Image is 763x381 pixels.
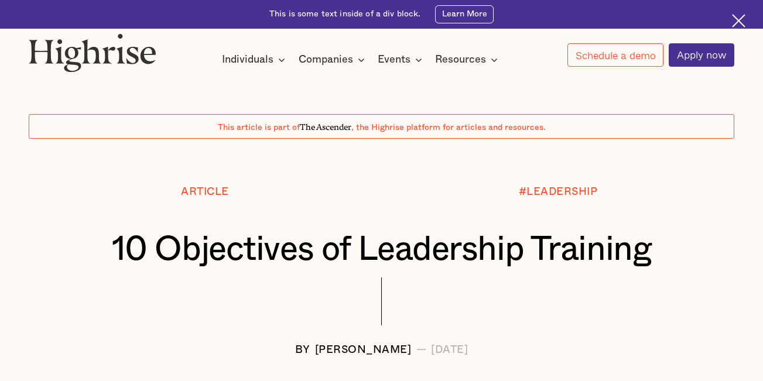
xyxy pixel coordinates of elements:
[435,53,486,67] div: Resources
[435,5,494,24] a: Learn More
[181,186,229,198] div: Article
[378,53,426,67] div: Events
[222,53,273,67] div: Individuals
[295,344,310,356] div: BY
[732,14,745,28] img: Cross icon
[299,53,353,67] div: Companies
[300,120,351,130] span: The Ascender
[431,344,468,356] div: [DATE]
[269,9,421,20] div: This is some text inside of a div block.
[222,53,289,67] div: Individuals
[29,33,156,72] img: Highrise logo
[416,344,427,356] div: —
[351,123,546,132] span: , the Highrise platform for articles and resources.
[299,53,368,67] div: Companies
[435,53,501,67] div: Resources
[315,344,412,356] div: [PERSON_NAME]
[218,123,300,132] span: This article is part of
[519,186,598,198] div: #LEADERSHIP
[378,53,410,67] div: Events
[567,43,664,67] a: Schedule a demo
[669,43,735,67] a: Apply now
[58,231,705,269] h1: 10 Objectives of Leadership Training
